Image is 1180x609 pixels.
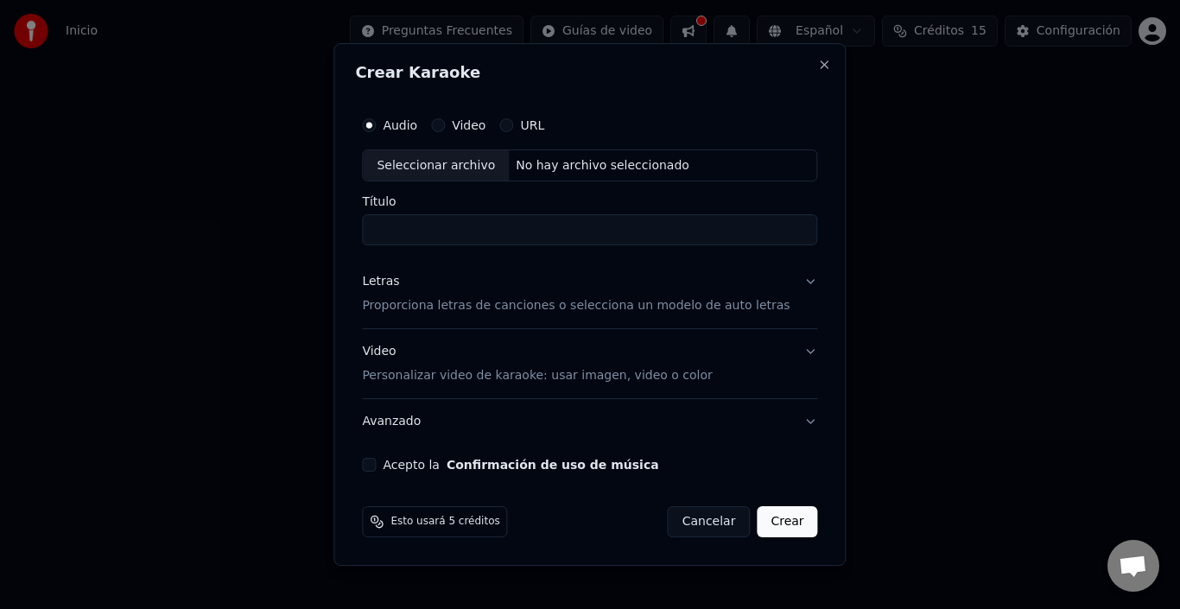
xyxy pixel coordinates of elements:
[390,515,499,529] span: Esto usará 5 créditos
[383,459,658,471] label: Acepto la
[362,260,817,329] button: LetrasProporciona letras de canciones o selecciona un modelo de auto letras
[447,459,659,471] button: Acepto la
[355,65,824,80] h2: Crear Karaoke
[362,367,712,384] p: Personalizar video de karaoke: usar imagen, video o color
[452,119,485,131] label: Video
[520,119,544,131] label: URL
[363,150,509,181] div: Seleccionar archivo
[668,506,751,537] button: Cancelar
[362,330,817,399] button: VideoPersonalizar video de karaoke: usar imagen, video o color
[362,196,817,208] label: Título
[757,506,817,537] button: Crear
[509,157,696,174] div: No hay archivo seleccionado
[362,298,790,315] p: Proporciona letras de canciones o selecciona un modelo de auto letras
[383,119,417,131] label: Audio
[362,344,712,385] div: Video
[362,274,399,291] div: Letras
[362,399,817,444] button: Avanzado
